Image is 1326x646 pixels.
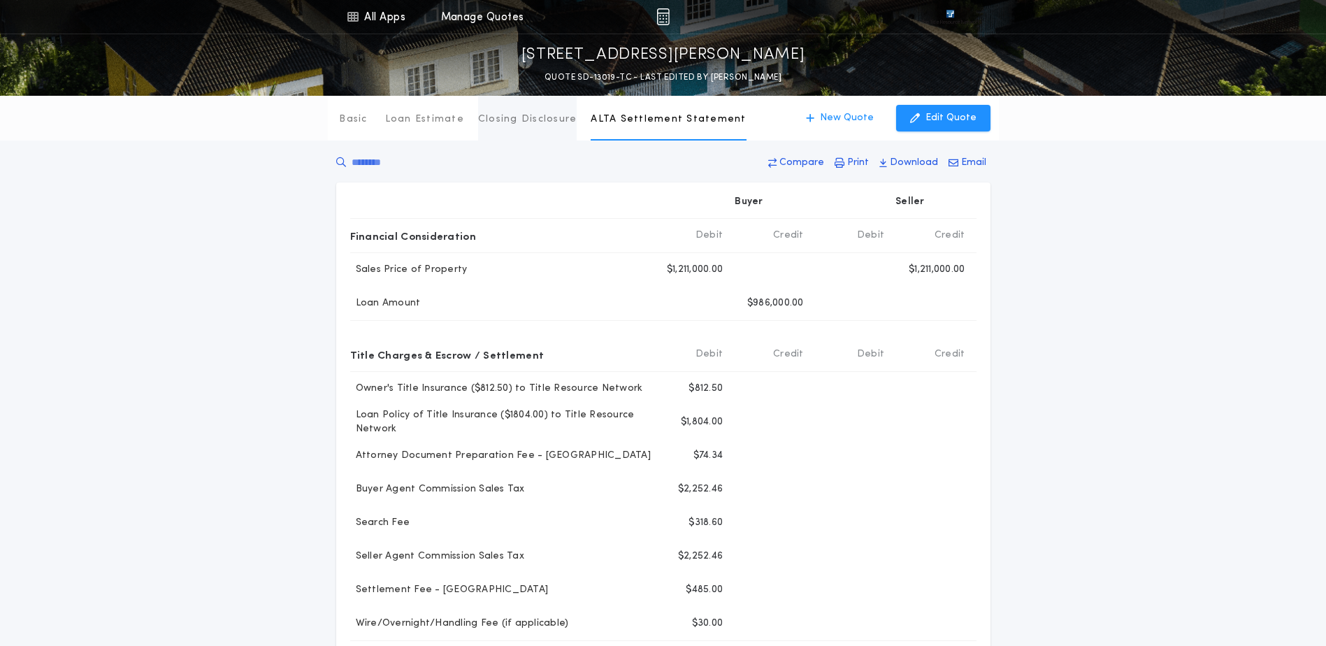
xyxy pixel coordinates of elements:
[350,343,545,366] p: Title Charges & Escrow / Settlement
[792,105,888,131] button: New Quote
[847,156,869,170] p: Print
[735,195,763,209] p: Buyer
[779,156,824,170] p: Compare
[350,296,421,310] p: Loan Amount
[693,449,723,463] p: $74.34
[545,71,781,85] p: QUOTE SD-13019-TC - LAST EDITED BY [PERSON_NAME]
[925,111,977,125] p: Edit Quote
[350,382,643,396] p: Owner's Title Insurance ($812.50) to Title Resource Network
[350,224,476,247] p: Financial Consideration
[678,482,723,496] p: $2,252.46
[890,156,938,170] p: Download
[896,105,990,131] button: Edit Quote
[909,263,965,277] p: $1,211,000.00
[339,113,367,127] p: Basic
[689,382,723,396] p: $812.50
[773,347,804,361] b: Credit
[692,617,723,631] p: $30.00
[944,150,990,175] button: Email
[895,195,925,209] p: Seller
[350,449,651,463] p: Attorney Document Preparation Fee - [GEOGRAPHIC_DATA]
[350,263,468,277] p: Sales Price of Property
[857,347,884,361] b: Debit
[350,583,549,597] p: Settlement Fee - [GEOGRAPHIC_DATA]
[350,516,410,530] p: Search Fee
[961,156,986,170] p: Email
[747,296,804,310] p: $986,000.00
[385,113,464,127] p: Loan Estimate
[773,229,804,243] b: Credit
[696,347,723,361] b: Debit
[350,617,569,631] p: Wire/Overnight/Handling Fee (if applicable)
[350,550,524,564] p: Seller Agent Commission Sales Tax
[667,263,723,277] p: $1,211,000.00
[935,229,965,243] b: Credit
[830,150,873,175] button: Print
[696,229,723,243] b: Debit
[478,113,577,127] p: Closing Disclosure
[521,44,805,66] p: [STREET_ADDRESS][PERSON_NAME]
[935,347,965,361] b: Credit
[350,408,654,436] p: Loan Policy of Title Insurance ($1804.00) to Title Resource Network
[689,516,723,530] p: $318.60
[875,150,942,175] button: Download
[591,113,746,127] p: ALTA Settlement Statement
[678,550,723,564] p: $2,252.46
[350,482,525,496] p: Buyer Agent Commission Sales Tax
[656,8,670,25] img: img
[686,583,723,597] p: $485.00
[820,111,874,125] p: New Quote
[857,229,884,243] b: Debit
[681,415,723,429] p: $1,804.00
[764,150,828,175] button: Compare
[921,10,979,24] img: vs-icon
